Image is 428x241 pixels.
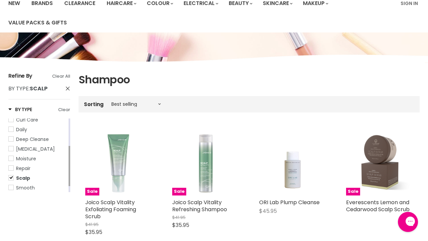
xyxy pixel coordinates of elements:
[16,146,55,152] span: [MEDICAL_DATA]
[172,129,239,195] img: Joico Scalp Vitality Refreshing Shampoo
[85,221,99,228] span: $41.95
[85,129,152,195] a: Joico Scalp Vitality Exfoliating Foaming ScrubSale
[85,188,99,195] span: Sale
[8,106,32,113] h3: By Type
[346,129,413,195] a: Everescents Lemon and Cedarwood Scalp ScrubSale
[85,228,102,236] span: $35.95
[85,198,136,220] a: Joico Scalp Vitality Exfoliating Foaming Scrub
[84,101,104,107] label: Sorting
[52,73,70,80] a: Clear All
[8,174,67,182] a: Scalp
[8,116,67,124] a: Curl Care
[266,129,319,195] img: ORI Lab Plump Cleanse
[16,126,27,133] span: Daily
[8,184,67,191] a: Smooth
[8,165,67,172] a: Repair
[172,188,186,195] span: Sale
[8,85,70,92] a: By Type: Scalp
[259,207,277,215] span: $45.95
[8,72,32,80] span: Refine By
[8,155,67,162] a: Moisture
[259,198,320,206] a: ORI Lab Plump Cleanse
[58,106,70,113] a: Clear
[16,175,30,181] span: Scalp
[346,129,413,195] img: Everescents Lemon and Cedarwood Scalp Scrub
[8,136,67,143] a: Deep Cleanse
[172,214,186,221] span: $41.95
[16,116,38,123] span: Curl Care
[3,16,72,30] a: Value Packs & Gifts
[16,155,36,162] span: Moisture
[16,165,30,172] span: Repair
[16,136,49,143] span: Deep Cleanse
[395,210,421,234] iframe: Gorgias live chat messenger
[172,129,239,195] a: Joico Scalp Vitality Refreshing ShampooSale
[8,126,67,133] a: Daily
[8,145,67,153] a: Hair Extension
[8,85,29,92] span: By Type
[85,129,152,195] img: Joico Scalp Vitality Exfoliating Foaming Scrub
[172,198,227,213] a: Joico Scalp Vitality Refreshing Shampoo
[30,85,47,92] strong: Scalp
[259,129,326,195] a: ORI Lab Plump Cleanse
[16,184,35,191] span: Smooth
[8,85,47,92] span: :
[79,73,420,87] h1: Shampoo
[346,198,410,213] a: Everescents Lemon and Cedarwood Scalp Scrub
[172,221,189,229] span: $35.95
[346,188,360,195] span: Sale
